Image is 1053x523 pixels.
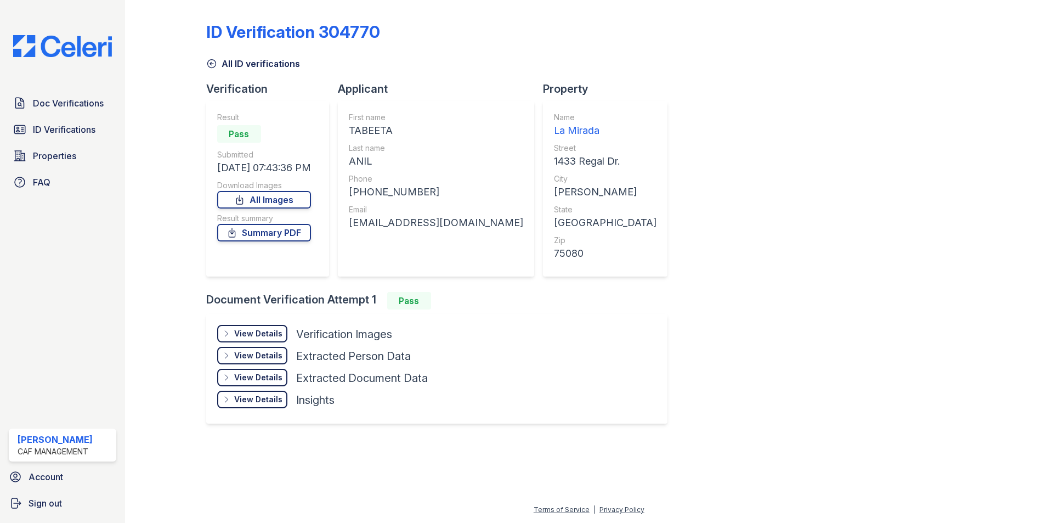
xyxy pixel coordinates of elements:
[217,112,311,123] div: Result
[554,235,656,246] div: Zip
[349,143,523,154] div: Last name
[349,112,523,123] div: First name
[593,505,596,514] div: |
[234,394,282,405] div: View Details
[554,173,656,184] div: City
[4,35,121,57] img: CE_Logo_Blue-a8612792a0a2168367f1c8372b55b34899dd931a85d93a1a3d3e32e68fde9ad4.png
[217,149,311,160] div: Submitted
[554,246,656,261] div: 75080
[9,171,116,193] a: FAQ
[554,204,656,215] div: State
[18,446,93,457] div: CAF Management
[217,125,261,143] div: Pass
[33,176,50,189] span: FAQ
[206,292,676,310] div: Document Verification Attempt 1
[29,470,63,483] span: Account
[234,328,282,339] div: View Details
[543,81,676,97] div: Property
[217,160,311,176] div: [DATE] 07:43:36 PM
[554,215,656,230] div: [GEOGRAPHIC_DATA]
[33,123,95,136] span: ID Verifications
[9,119,116,140] a: ID Verifications
[1007,479,1042,512] iframe: chat widget
[349,204,523,215] div: Email
[33,149,76,162] span: Properties
[554,123,656,138] div: La Mirada
[234,372,282,383] div: View Details
[599,505,644,514] a: Privacy Policy
[349,123,523,138] div: TABEETA
[206,81,338,97] div: Verification
[217,180,311,191] div: Download Images
[4,492,121,514] a: Sign out
[534,505,590,514] a: Terms of Service
[234,350,282,361] div: View Details
[296,392,335,408] div: Insights
[296,370,428,386] div: Extracted Document Data
[554,112,656,123] div: Name
[217,191,311,209] a: All Images
[33,97,104,110] span: Doc Verifications
[29,497,62,510] span: Sign out
[296,327,392,342] div: Verification Images
[554,154,656,169] div: 1433 Regal Dr.
[18,433,93,446] div: [PERSON_NAME]
[9,92,116,114] a: Doc Verifications
[4,466,121,488] a: Account
[349,154,523,169] div: ANIL
[349,215,523,230] div: [EMAIL_ADDRESS][DOMAIN_NAME]
[206,57,300,70] a: All ID verifications
[217,213,311,224] div: Result summary
[296,348,411,364] div: Extracted Person Data
[349,184,523,200] div: [PHONE_NUMBER]
[554,184,656,200] div: [PERSON_NAME]
[217,224,311,241] a: Summary PDF
[387,292,431,310] div: Pass
[554,143,656,154] div: Street
[338,81,543,97] div: Applicant
[349,173,523,184] div: Phone
[9,145,116,167] a: Properties
[206,22,380,42] div: ID Verification 304770
[554,112,656,138] a: Name La Mirada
